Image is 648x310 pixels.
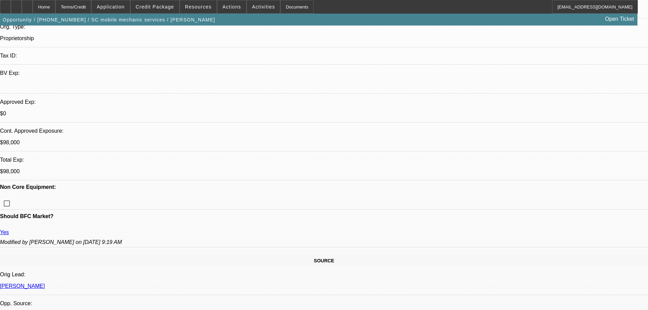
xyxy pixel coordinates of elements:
button: Credit Package [131,0,179,13]
button: Actions [217,0,246,13]
span: Opportunity / [PHONE_NUMBER] / SC mobile mechanic services / [PERSON_NAME] [3,17,215,22]
button: Application [92,0,130,13]
a: Open Ticket [602,13,637,25]
span: SOURCE [314,258,334,263]
button: Resources [180,0,217,13]
span: Credit Package [136,4,174,10]
button: Activities [247,0,280,13]
span: Application [97,4,124,10]
span: Activities [252,4,275,10]
span: Actions [222,4,241,10]
span: Resources [185,4,212,10]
